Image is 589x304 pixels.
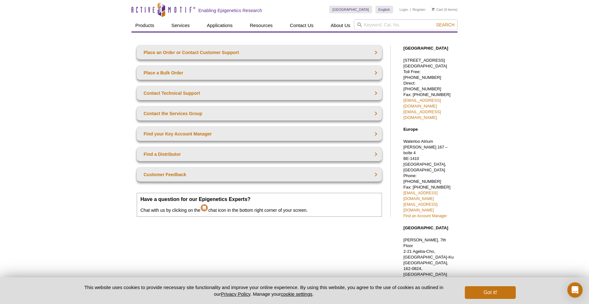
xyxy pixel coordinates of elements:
li: | [410,6,411,13]
a: About Us [327,19,354,31]
a: Privacy Policy [221,291,250,297]
a: Products [131,19,158,31]
a: Cart [432,7,443,12]
a: [EMAIL_ADDRESS][DOMAIN_NAME] [403,202,437,212]
a: Login [400,7,408,12]
p: Waterloo Atrium Phone: [PHONE_NUMBER] Fax: [PHONE_NUMBER] [403,139,454,219]
h2: Enabling Epigenetics Research [198,8,262,13]
button: Search [434,22,457,28]
p: Chat with us by clicking on the chat icon in the bottom right corner of your screen. [140,197,378,213]
p: [STREET_ADDRESS] [GEOGRAPHIC_DATA] Toll Free: [PHONE_NUMBER] Direct: [PHONE_NUMBER] Fax: [PHONE_N... [403,58,454,121]
span: Search [436,22,455,27]
span: [PERSON_NAME] 167 – boîte 4 BE-1410 [GEOGRAPHIC_DATA], [GEOGRAPHIC_DATA] [403,145,448,172]
strong: [GEOGRAPHIC_DATA] [403,46,448,51]
a: Find an Account Manager [403,214,447,218]
a: [EMAIL_ADDRESS][DOMAIN_NAME] [403,109,441,120]
a: [EMAIL_ADDRESS][DOMAIN_NAME] [403,98,441,108]
button: Got it! [465,286,516,299]
li: (0 items) [432,6,458,13]
a: Contact Us [286,19,317,31]
a: Register [412,7,425,12]
a: Place an Order or Contact Customer Support [137,45,382,59]
a: [GEOGRAPHIC_DATA] [329,6,372,13]
input: Keyword, Cat. No. [354,19,458,30]
a: Contact the Services Group [137,107,382,121]
a: Resources [246,19,277,31]
strong: Have a question for our Epigenetics Experts? [140,197,251,202]
img: Intercom Chat [200,202,208,212]
a: Services [167,19,194,31]
a: [EMAIL_ADDRESS][DOMAIN_NAME] [403,191,437,201]
a: Find a Distributor [137,147,382,161]
a: Place a Bulk Order [137,66,382,80]
a: Customer Feedback [137,168,382,182]
a: Contact Technical Support [137,86,382,100]
strong: Europe [403,127,418,132]
strong: [GEOGRAPHIC_DATA] [403,225,448,230]
a: English [375,6,393,13]
a: Applications [203,19,237,31]
a: Find your Key Account Manager [137,127,382,141]
button: cookie settings [281,291,312,297]
img: Your Cart [432,8,435,11]
div: Open Intercom Messenger [567,282,583,298]
p: This website uses cookies to provide necessary site functionality and improve your online experie... [73,284,454,297]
